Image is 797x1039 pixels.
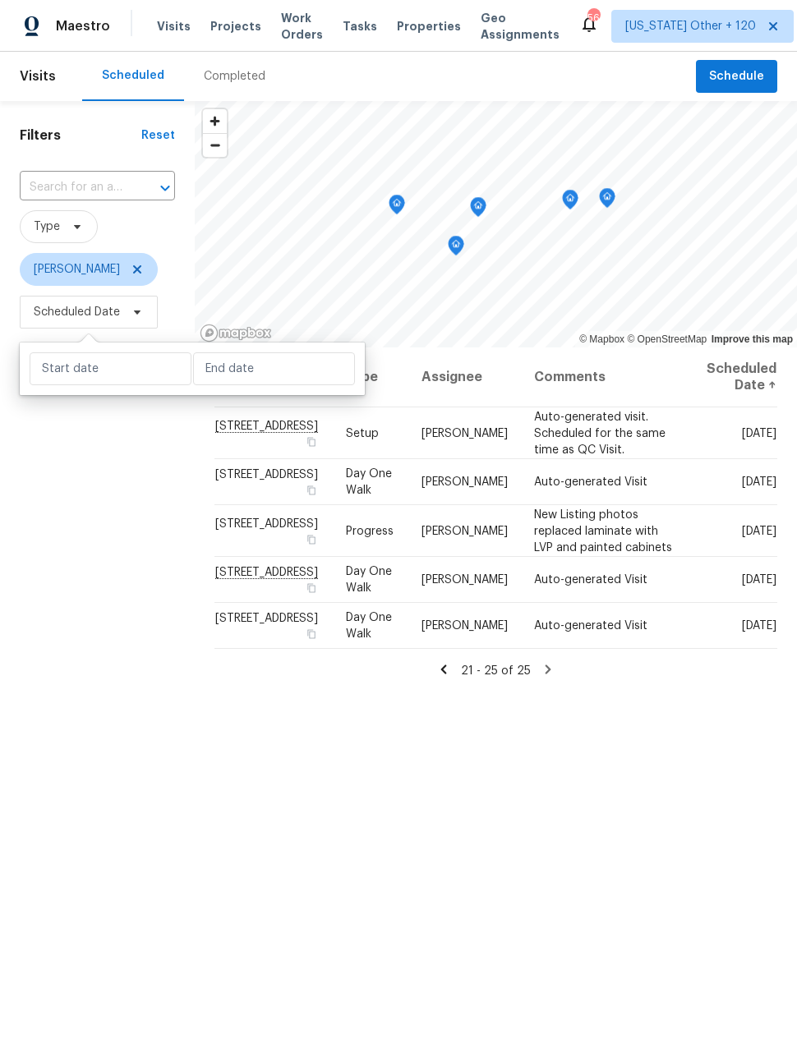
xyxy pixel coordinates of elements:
[461,665,531,677] span: 21 - 25 of 25
[481,10,560,43] span: Geo Assignments
[305,581,320,595] button: Copy Address
[408,347,521,407] th: Assignee
[709,67,764,87] span: Schedule
[742,574,776,586] span: [DATE]
[34,304,120,320] span: Scheduled Date
[281,10,323,43] span: Work Orders
[215,517,318,529] span: [STREET_ADDRESS]
[562,190,578,215] div: Map marker
[422,620,508,632] span: [PERSON_NAME]
[627,333,707,345] a: OpenStreetMap
[742,427,776,439] span: [DATE]
[34,261,120,278] span: [PERSON_NAME]
[448,236,464,261] div: Map marker
[712,333,793,345] a: Improve this map
[534,476,647,488] span: Auto-generated Visit
[346,427,379,439] span: Setup
[20,127,141,144] h1: Filters
[30,352,191,385] input: Start date
[742,620,776,632] span: [DATE]
[346,468,392,496] span: Day One Walk
[470,197,486,223] div: Map marker
[333,347,409,407] th: Type
[346,612,392,640] span: Day One Walk
[141,127,175,144] div: Reset
[742,476,776,488] span: [DATE]
[56,18,110,34] span: Maestro
[215,613,318,624] span: [STREET_ADDRESS]
[343,21,377,32] span: Tasks
[422,476,508,488] span: [PERSON_NAME]
[696,60,777,94] button: Schedule
[422,525,508,536] span: [PERSON_NAME]
[203,134,227,157] span: Zoom out
[193,352,355,385] input: End date
[102,67,164,84] div: Scheduled
[422,574,508,586] span: [PERSON_NAME]
[534,508,672,553] span: New Listing photos replaced laminate with LVP and painted cabinets
[305,483,320,498] button: Copy Address
[422,427,508,439] span: [PERSON_NAME]
[34,218,60,235] span: Type
[397,18,461,34] span: Properties
[534,620,647,632] span: Auto-generated Visit
[305,434,320,448] button: Copy Address
[305,531,320,546] button: Copy Address
[204,68,265,85] div: Completed
[389,195,405,220] div: Map marker
[210,18,261,34] span: Projects
[690,347,777,407] th: Scheduled Date ↑
[625,18,756,34] span: [US_STATE] Other + 120
[346,566,392,594] span: Day One Walk
[157,18,191,34] span: Visits
[215,469,318,480] span: [STREET_ADDRESS]
[521,347,689,407] th: Comments
[20,175,129,200] input: Search for an address...
[20,58,56,94] span: Visits
[534,574,647,586] span: Auto-generated Visit
[305,627,320,641] button: Copy Address
[742,525,776,536] span: [DATE]
[579,333,624,345] a: Mapbox
[599,188,615,214] div: Map marker
[587,10,599,26] div: 569
[203,109,227,133] button: Zoom in
[203,133,227,157] button: Zoom out
[534,411,666,455] span: Auto-generated visit. Scheduled for the same time as QC Visit.
[154,177,177,200] button: Open
[346,525,394,536] span: Progress
[200,324,272,343] a: Mapbox homepage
